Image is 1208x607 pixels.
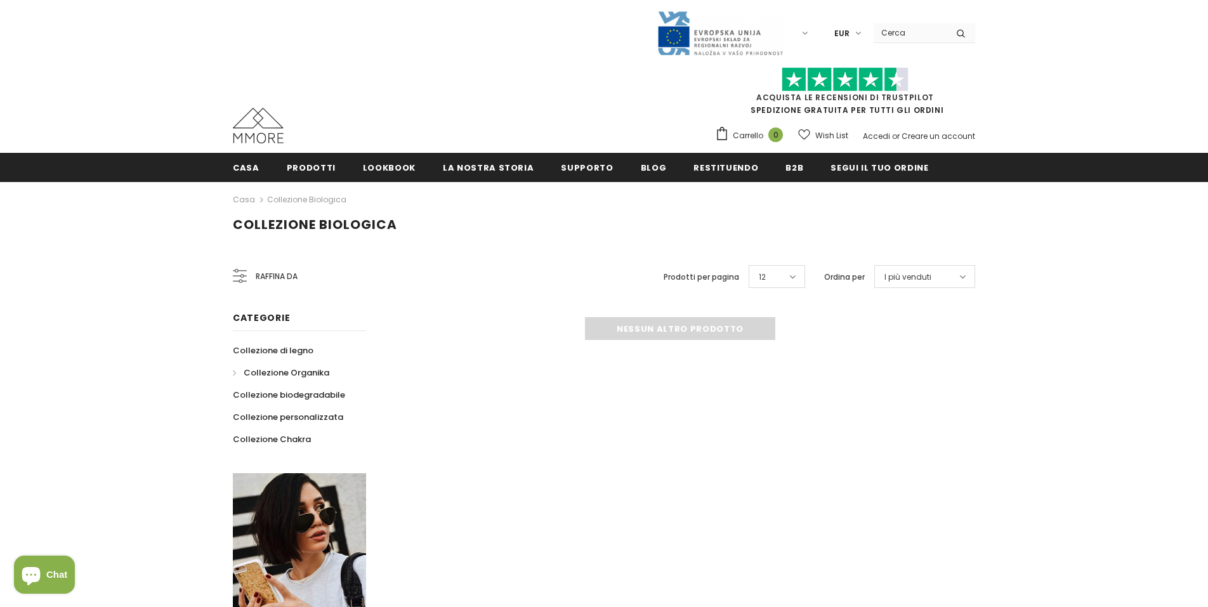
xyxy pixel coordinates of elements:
[363,153,416,181] a: Lookbook
[830,153,928,181] a: Segui il tuo ordine
[443,162,534,174] span: La nostra storia
[256,270,298,284] span: Raffina da
[892,131,900,141] span: or
[834,27,850,40] span: EUR
[233,162,259,174] span: Casa
[902,131,975,141] a: Creare un account
[233,153,259,181] a: Casa
[233,344,313,356] span: Collezione di legno
[657,10,784,56] img: Javni Razpis
[782,67,909,92] img: Fidati di Pilot Stars
[443,153,534,181] a: La nostra storia
[756,92,934,103] a: Acquista le recensioni di TrustPilot
[641,153,667,181] a: Blog
[287,162,336,174] span: Prodotti
[244,367,329,379] span: Collezione Organika
[233,216,397,233] span: Collezione biologica
[824,271,865,284] label: Ordina per
[233,108,284,143] img: Casi MMORE
[863,131,890,141] a: Accedi
[785,153,803,181] a: B2B
[561,153,613,181] a: supporto
[233,411,343,423] span: Collezione personalizzata
[267,194,346,205] a: Collezione biologica
[233,311,290,324] span: Categorie
[715,73,975,115] span: SPEDIZIONE GRATUITA PER TUTTI GLI ORDINI
[785,162,803,174] span: B2B
[641,162,667,174] span: Blog
[798,124,848,147] a: Wish List
[233,339,313,362] a: Collezione di legno
[561,162,613,174] span: supporto
[693,162,758,174] span: Restituendo
[10,556,79,597] inbox-online-store-chat: Shopify online store chat
[874,23,947,42] input: Search Site
[733,129,763,142] span: Carrello
[768,127,783,142] span: 0
[233,389,345,401] span: Collezione biodegradabile
[884,271,931,284] span: I più venduti
[715,126,789,145] a: Carrello 0
[233,433,311,445] span: Collezione Chakra
[657,27,784,38] a: Javni Razpis
[233,428,311,450] a: Collezione Chakra
[664,271,739,284] label: Prodotti per pagina
[759,271,766,284] span: 12
[363,162,416,174] span: Lookbook
[233,362,329,384] a: Collezione Organika
[830,162,928,174] span: Segui il tuo ordine
[233,406,343,428] a: Collezione personalizzata
[233,192,255,207] a: Casa
[693,153,758,181] a: Restituendo
[287,153,336,181] a: Prodotti
[815,129,848,142] span: Wish List
[233,384,345,406] a: Collezione biodegradabile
